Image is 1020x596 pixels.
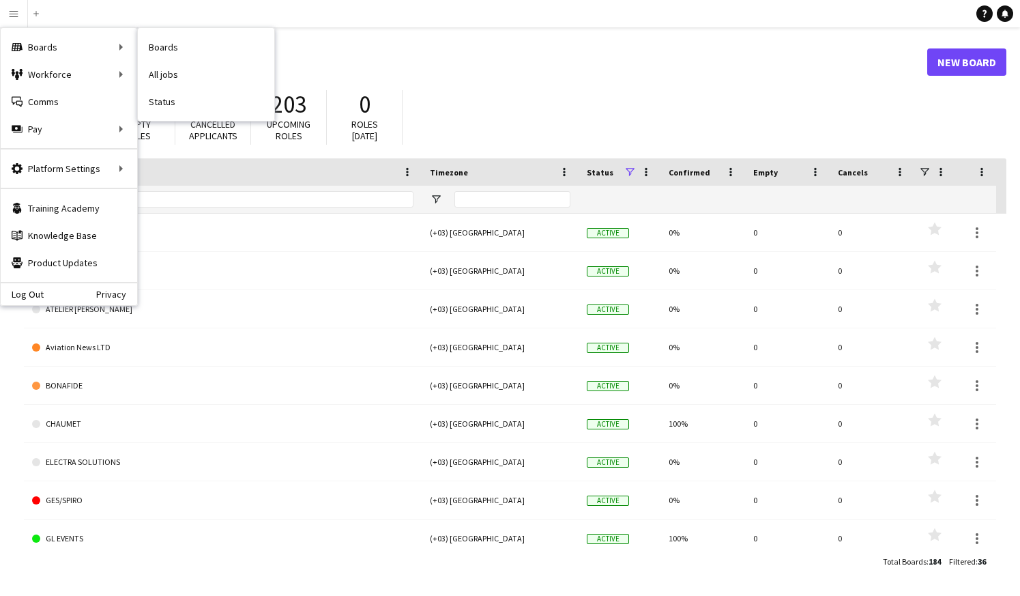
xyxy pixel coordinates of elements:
span: Timezone [430,167,468,178]
div: (+03) [GEOGRAPHIC_DATA] [422,252,579,289]
a: GES/SPIRO [32,481,413,520]
a: Knowledge Base [1,222,137,249]
div: (+03) [GEOGRAPHIC_DATA] [422,214,579,251]
a: ELECTRA SOLUTIONS [32,443,413,481]
button: Open Filter Menu [430,193,442,205]
span: Active [587,266,629,276]
div: 0% [660,443,745,481]
div: 0% [660,481,745,519]
span: Active [587,381,629,391]
span: 203 [272,89,306,119]
div: 0 [830,443,914,481]
span: Upcoming roles [267,118,310,142]
div: 0 [830,214,914,251]
a: Boards [138,33,274,61]
div: 0 [745,520,830,557]
span: 184 [929,556,941,567]
div: 0 [745,290,830,328]
span: Status [587,167,613,178]
span: Active [587,496,629,506]
span: Active [587,419,629,429]
span: 36 [978,556,986,567]
span: Empty [753,167,778,178]
span: Active [587,228,629,238]
div: 0 [830,481,914,519]
div: 0 [830,520,914,557]
span: Filtered [949,556,976,567]
div: 0 [745,252,830,289]
div: 0% [660,328,745,366]
div: Boards [1,33,137,61]
a: 2XCEED [32,214,413,252]
div: 0% [660,252,745,289]
a: Log Out [1,289,44,300]
div: (+03) [GEOGRAPHIC_DATA] [422,367,579,404]
span: Total Boards [883,556,927,567]
div: Workforce [1,61,137,88]
div: 0 [830,405,914,442]
div: 100% [660,520,745,557]
div: : [883,548,941,575]
span: Confirmed [669,167,710,178]
div: 0 [745,214,830,251]
div: (+03) [GEOGRAPHIC_DATA] [422,520,579,557]
a: Comms [1,88,137,115]
div: 0% [660,367,745,404]
div: Platform Settings [1,155,137,182]
a: Training Academy [1,195,137,222]
div: 0 [830,367,914,404]
input: Timezone Filter Input [454,191,570,208]
div: (+03) [GEOGRAPHIC_DATA] [422,405,579,442]
div: 0 [830,252,914,289]
div: 0 [745,367,830,404]
input: Board name Filter Input [57,191,413,208]
h1: Boards [24,52,927,72]
div: 0 [830,290,914,328]
div: Pay [1,115,137,143]
a: Aviation News LTD [32,328,413,367]
div: (+03) [GEOGRAPHIC_DATA] [422,328,579,366]
div: 0 [745,443,830,481]
div: : [949,548,986,575]
div: 0% [660,214,745,251]
span: 0 [359,89,370,119]
a: Product Updates [1,249,137,276]
a: CHAUMET [32,405,413,443]
span: Active [587,304,629,315]
a: Privacy [96,289,137,300]
div: 0 [830,328,914,366]
div: 0 [745,405,830,442]
a: BONAFIDE [32,367,413,405]
span: Active [587,343,629,353]
div: 0 [745,481,830,519]
span: Cancelled applicants [189,118,237,142]
span: Active [587,457,629,468]
a: All jobs [138,61,274,88]
a: [PERSON_NAME] [32,252,413,290]
a: New Board [927,48,1006,76]
span: Roles [DATE] [351,118,378,142]
a: ATELIER [PERSON_NAME] [32,290,413,328]
div: 0% [660,290,745,328]
div: (+03) [GEOGRAPHIC_DATA] [422,443,579,481]
span: Active [587,534,629,544]
div: (+03) [GEOGRAPHIC_DATA] [422,290,579,328]
a: GL EVENTS [32,520,413,558]
div: 0 [745,328,830,366]
span: Cancels [838,167,868,178]
a: Status [138,88,274,115]
div: (+03) [GEOGRAPHIC_DATA] [422,481,579,519]
div: 100% [660,405,745,442]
